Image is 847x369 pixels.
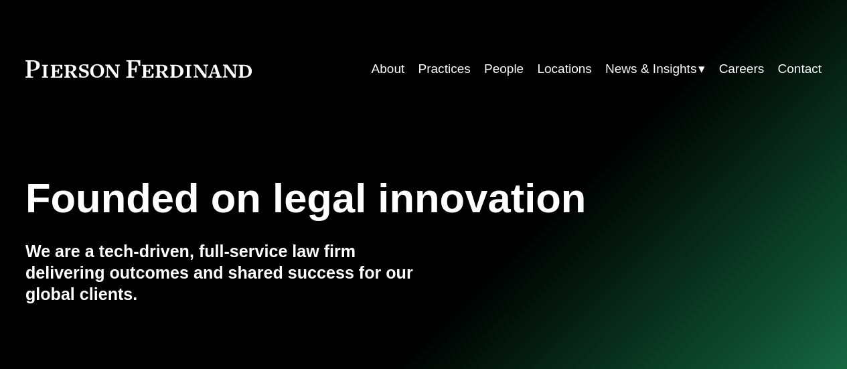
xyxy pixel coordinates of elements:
a: Locations [537,56,591,82]
a: folder dropdown [605,56,705,82]
span: News & Insights [605,58,696,80]
a: People [484,56,524,82]
a: Contact [778,56,822,82]
a: Practices [418,56,471,82]
a: Careers [719,56,765,82]
h4: We are a tech-driven, full-service law firm delivering outcomes and shared success for our global... [25,241,424,305]
h1: Founded on legal innovation [25,175,689,222]
a: About [372,56,405,82]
